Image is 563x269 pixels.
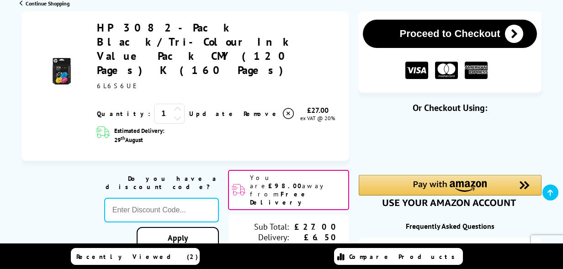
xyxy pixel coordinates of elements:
[244,110,280,118] span: Remove
[358,222,542,231] div: Frequently Asked Questions
[114,127,192,144] span: Estimated Delivery: 29 August
[104,174,219,191] div: Do you have a discount code?
[237,232,289,243] div: Delivery:
[435,62,458,79] img: MASTER CARD
[295,105,340,115] div: £27.00
[121,135,125,141] sup: th
[237,222,289,232] div: Sub Total:
[359,128,542,159] iframe: PayPal
[268,182,302,190] b: £98.00
[405,62,428,79] img: VISA
[189,110,236,118] a: Update
[289,222,340,232] div: £27.00
[300,115,335,121] span: ex VAT @ 20%
[244,107,295,121] a: Delete item from your basket
[97,21,294,77] a: HP 308 2-Pack Black/Tri-Colour Ink Value Pack CMY (120 Pages) K (160 Pages)
[465,62,488,79] img: American Express
[46,55,78,87] img: HP 308 2-Pack Black/Tri-Colour Ink Value Pack CMY (120 Pages) K (160 Pages)
[77,253,199,261] span: Recently Viewed (2)
[97,82,139,90] span: 6L6S6UE
[334,248,463,265] a: Compare Products
[250,190,308,206] b: Free Delivery
[137,227,219,248] a: Apply
[363,20,537,48] button: Proceed to Checkout
[104,198,219,222] input: Enter Discount Code...
[358,238,542,264] a: additional-ink
[97,110,150,118] span: Quantity:
[289,232,340,243] div: £6.50
[289,243,340,253] div: £6.70
[250,174,345,206] span: You are away from
[237,243,289,253] div: VAT:
[358,102,542,114] div: Or Checkout Using:
[359,175,542,206] div: Amazon Pay - Use your Amazon account
[71,248,200,265] a: Recently Viewed (2)
[349,253,460,261] span: Compare Products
